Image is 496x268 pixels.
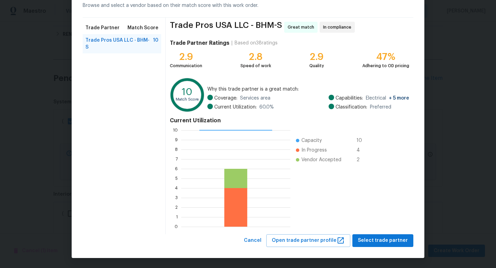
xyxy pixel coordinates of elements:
[170,22,282,33] span: Trade Pros USA LLC - BHM-S
[175,225,178,229] text: 0
[362,53,409,60] div: 47%
[288,24,317,31] span: Great match
[214,104,257,111] span: Current Utilization:
[235,40,278,47] div: Based on 38 ratings
[389,96,409,101] span: + 5 more
[309,53,324,60] div: 2.9
[175,167,178,171] text: 6
[175,186,178,190] text: 4
[241,234,264,247] button: Cancel
[358,236,408,245] span: Select trade partner
[240,95,270,102] span: Services area
[176,215,178,219] text: 1
[214,95,237,102] span: Coverage:
[301,156,341,163] span: Vendor Accepted
[170,53,202,60] div: 2.9
[335,95,363,102] span: Capabilities:
[175,176,178,181] text: 5
[170,62,202,69] div: Communication
[370,104,391,111] span: Preferred
[175,205,178,209] text: 2
[356,156,368,163] span: 2
[352,234,413,247] button: Select trade partner
[175,138,178,142] text: 9
[175,196,178,200] text: 3
[170,40,229,47] h4: Trade Partner Ratings
[240,62,271,69] div: Speed of work
[259,104,274,111] span: 60.0 %
[244,236,261,245] span: Cancel
[240,53,271,60] div: 2.8
[182,87,193,97] text: 10
[176,97,199,101] text: Match Score
[207,86,409,93] span: Why this trade partner is a great match:
[170,117,409,124] h4: Current Utilization
[173,128,178,132] text: 10
[85,37,153,51] span: Trade Pros USA LLC - BHM-S
[362,62,409,69] div: Adhering to OD pricing
[301,137,322,144] span: Capacity
[366,95,409,102] span: Electrical
[301,147,327,154] span: In Progress
[175,147,178,152] text: 8
[266,234,350,247] button: Open trade partner profile
[176,157,178,161] text: 7
[229,40,235,47] div: |
[335,104,367,111] span: Classification:
[153,37,158,51] span: 10
[272,236,345,245] span: Open trade partner profile
[85,24,120,31] span: Trade Partner
[323,24,354,31] span: In compliance
[127,24,158,31] span: Match Score
[356,137,368,144] span: 10
[356,147,368,154] span: 4
[309,62,324,69] div: Quality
